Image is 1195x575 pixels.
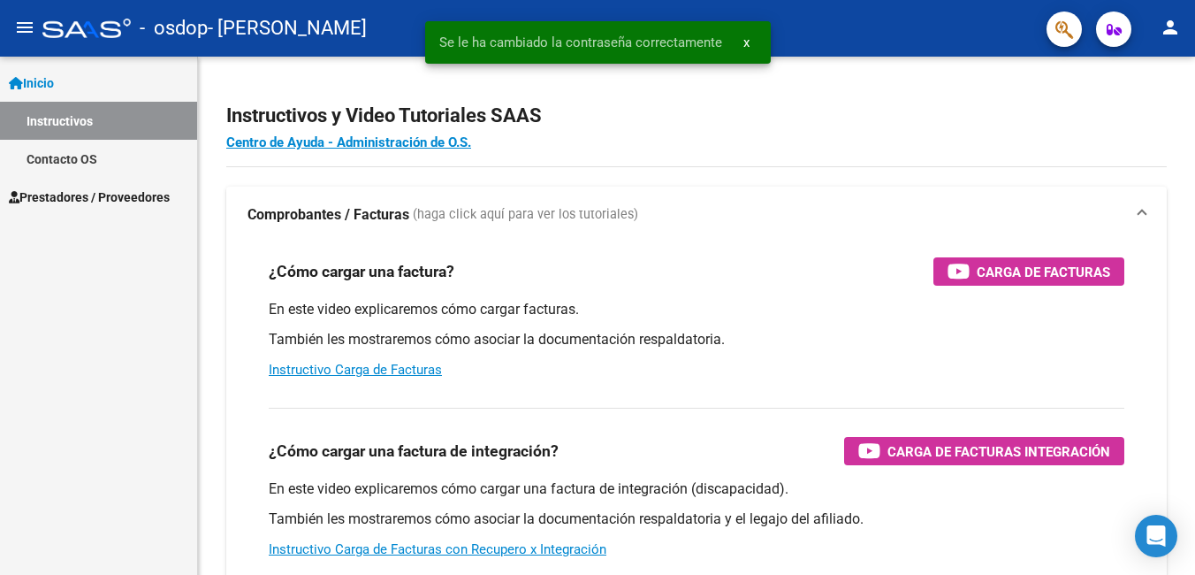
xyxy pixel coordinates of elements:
[14,17,35,38] mat-icon: menu
[933,257,1124,286] button: Carga de Facturas
[413,205,638,225] span: (haga click aquí para ver los tutoriales)
[743,34,750,50] span: x
[729,27,764,58] button: x
[247,205,409,225] strong: Comprobantes / Facturas
[226,187,1167,243] mat-expansion-panel-header: Comprobantes / Facturas (haga click aquí para ver los tutoriales)
[269,479,1124,499] p: En este video explicaremos cómo cargar una factura de integración (discapacidad).
[1135,515,1177,557] div: Open Intercom Messenger
[269,300,1124,319] p: En este video explicaremos cómo cargar facturas.
[269,330,1124,349] p: También les mostraremos cómo asociar la documentación respaldatoria.
[269,541,606,557] a: Instructivo Carga de Facturas con Recupero x Integración
[269,362,442,378] a: Instructivo Carga de Facturas
[9,188,170,207] span: Prestadores / Proveedores
[9,73,54,93] span: Inicio
[269,259,454,284] h3: ¿Cómo cargar una factura?
[269,510,1124,529] p: También les mostraremos cómo asociar la documentación respaldatoria y el legajo del afiliado.
[140,9,208,48] span: - osdop
[226,99,1167,133] h2: Instructivos y Video Tutoriales SAAS
[977,261,1110,283] span: Carga de Facturas
[887,441,1110,463] span: Carga de Facturas Integración
[269,439,559,464] h3: ¿Cómo cargar una factura de integración?
[226,134,471,150] a: Centro de Ayuda - Administración de O.S.
[844,437,1124,465] button: Carga de Facturas Integración
[439,34,722,51] span: Se le ha cambiado la contraseña correctamente
[1160,17,1181,38] mat-icon: person
[208,9,367,48] span: - [PERSON_NAME]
